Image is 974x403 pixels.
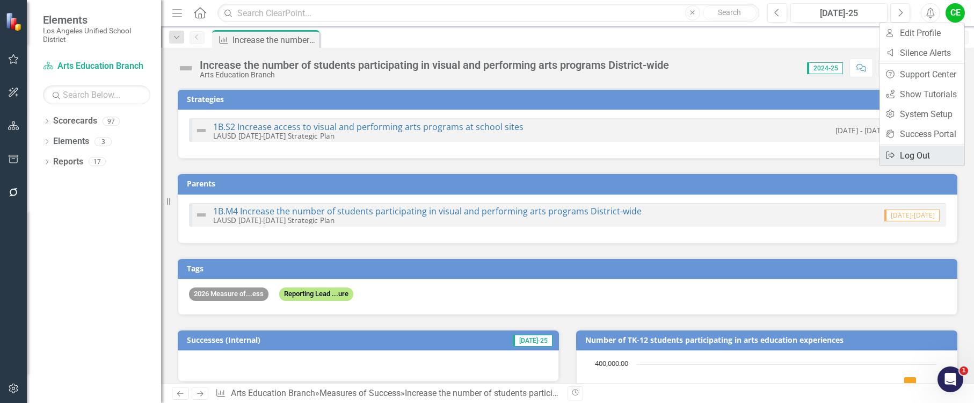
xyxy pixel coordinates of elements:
[879,64,964,84] a: Support Center
[279,287,353,301] span: Reporting Lead ...ure
[43,60,150,73] a: Arts Education Branch
[319,388,401,398] a: Measures of Success
[200,71,669,79] div: Arts Education Branch
[200,59,669,71] div: Increase the number of students participating in visual and performing arts programs District-wide
[215,387,559,400] div: » »
[187,95,952,103] h3: Strategies
[884,210,940,221] span: [DATE]-[DATE]
[718,8,741,17] span: Search
[187,264,952,272] h3: Tags
[585,336,952,344] h3: Number of TK-12 students participating in arts education experiences
[879,23,964,43] a: Edit Profile
[5,12,24,31] img: ClearPoint Strategy
[187,336,423,344] h3: Successes (Internal)
[213,131,335,141] small: LAUSD [DATE]-[DATE] Strategic Plan
[217,4,759,23] input: Search ClearPoint...
[195,124,208,137] img: Not Defined
[187,179,952,188] h3: Parents
[95,137,112,146] div: 3
[879,146,964,165] a: Log Out
[232,33,317,47] div: Increase the number of students participating in visual and performing arts programs District-wide
[807,62,843,74] span: 2024-25
[946,3,965,23] button: CE
[835,125,887,135] small: [DATE] - [DATE]
[879,84,964,104] a: Show Tutorials
[703,5,757,20] button: Search
[53,156,83,168] a: Reports
[213,205,642,217] a: 1B.M4 Increase the number of students participating in visual and performing arts programs Distri...
[53,135,89,148] a: Elements
[43,26,150,44] small: Los Angeles Unified School District
[43,85,150,104] input: Search Below...
[89,157,106,167] div: 17
[103,117,120,126] div: 97
[790,3,888,23] button: [DATE]-25
[189,287,268,301] span: 2026 Measure of...ess
[879,43,964,63] a: Silence Alerts
[405,388,775,398] div: Increase the number of students participating in visual and performing arts programs District-wide
[53,115,97,127] a: Scorecards
[960,366,968,375] span: 1
[794,7,884,20] div: [DATE]-25
[195,208,208,221] img: Not Defined
[513,335,553,347] span: [DATE]-25
[43,13,150,26] span: Elements
[937,366,963,392] iframe: Intercom live chat
[177,60,194,77] img: Not Defined
[213,215,335,225] small: LAUSD [DATE]-[DATE] Strategic Plan
[879,104,964,124] a: System Setup
[213,121,524,133] a: 1B.S2 Increase access to visual and performing arts programs at school sites
[879,124,964,144] a: Success Portal
[595,358,628,368] text: 400,000.00
[231,388,315,398] a: Arts Education Branch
